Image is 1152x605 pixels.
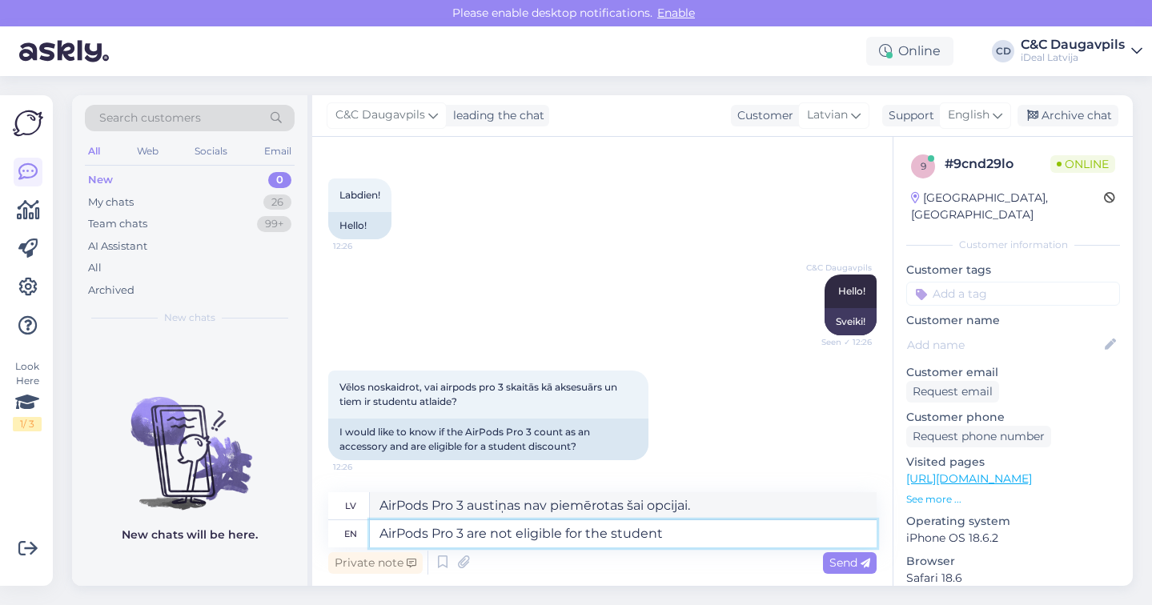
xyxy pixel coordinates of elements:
div: Online [866,37,953,66]
div: Team chats [88,216,147,232]
div: iDeal Latvija [1021,51,1125,64]
div: Request email [906,381,999,403]
div: 0 [268,172,291,188]
div: New [88,172,113,188]
p: Customer email [906,364,1120,381]
div: I would like to know if the AirPods Pro 3 count as an accessory and are eligible for a student di... [328,419,648,460]
input: Add a tag [906,282,1120,306]
p: Customer phone [906,409,1120,426]
div: My chats [88,194,134,210]
span: 12:26 [333,461,393,473]
span: Vēlos noskaidrot, vai airpods pro 3 skaitās kā aksesuārs un tiem ir studentu atlaide? [339,381,620,407]
span: Latvian [807,106,848,124]
span: Seen ✓ 12:26 [812,336,872,348]
div: Request phone number [906,426,1051,447]
p: Safari 18.6 [906,570,1120,587]
p: Browser [906,553,1120,570]
div: [GEOGRAPHIC_DATA], [GEOGRAPHIC_DATA] [911,190,1104,223]
span: C&C Daugavpils [335,106,425,124]
span: C&C Daugavpils [806,262,872,274]
a: [URL][DOMAIN_NAME] [906,471,1032,486]
div: 99+ [257,216,291,232]
div: C&C Daugavpils [1021,38,1125,51]
span: English [948,106,989,124]
span: Online [1050,155,1115,173]
span: Hello! [838,285,865,297]
span: 9 [921,160,926,172]
input: Add name [907,336,1102,354]
div: Hello! [328,212,391,239]
div: Web [134,141,162,162]
div: All [85,141,103,162]
div: Sveiki! [825,308,877,335]
div: 1 / 3 [13,417,42,431]
div: Look Here [13,359,42,431]
span: New chats [164,311,215,325]
p: iPhone OS 18.6.2 [906,530,1120,547]
div: Customer information [906,238,1120,252]
div: Private note [328,552,423,574]
div: lv [345,492,356,519]
span: Labdien! [339,189,380,201]
span: Search customers [99,110,201,126]
a: C&C DaugavpilsiDeal Latvija [1021,38,1142,64]
div: Archived [88,282,134,298]
div: leading the chat [447,107,544,124]
p: Customer name [906,312,1120,329]
img: No chats [72,368,307,512]
p: See more ... [906,492,1120,507]
span: Send [829,555,870,570]
textarea: AirPods Pro 3 austiņas nav piemērotas šai opcijai. [370,492,877,519]
div: AI Assistant [88,238,147,254]
p: Operating system [906,513,1120,530]
div: All [88,260,102,276]
div: 26 [263,194,291,210]
div: Archive chat [1018,105,1118,126]
textarea: AirPods Pro 3 are not eligible for the student [370,520,877,547]
p: Visited pages [906,454,1120,471]
img: Askly Logo [13,108,43,138]
span: Enable [652,6,700,20]
div: Socials [191,141,231,162]
div: Email [261,141,295,162]
div: Customer [731,107,793,124]
div: en [344,520,357,547]
p: New chats will be here. [122,527,258,543]
div: Support [882,107,934,124]
div: # 9cnd29lo [945,154,1050,174]
div: CD [992,40,1014,62]
span: 12:26 [333,240,393,252]
p: Customer tags [906,262,1120,278]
